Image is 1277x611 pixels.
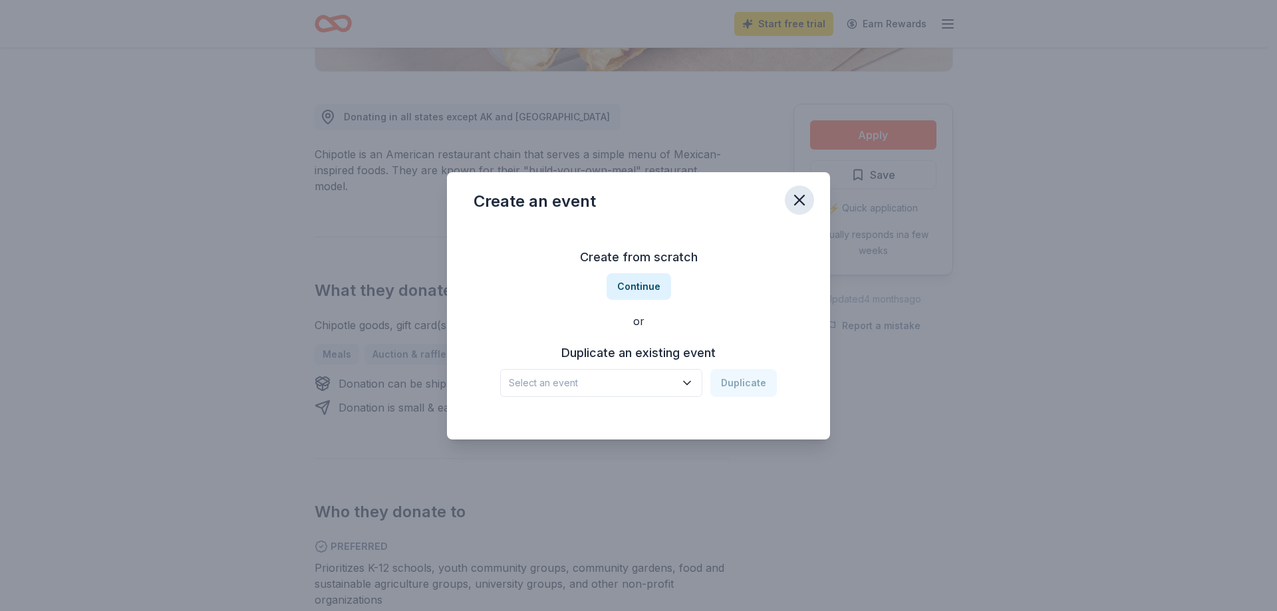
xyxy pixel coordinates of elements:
[500,342,777,364] h3: Duplicate an existing event
[474,191,596,212] div: Create an event
[474,313,803,329] div: or
[474,247,803,268] h3: Create from scratch
[509,375,675,391] span: Select an event
[500,369,702,397] button: Select an event
[607,273,671,300] button: Continue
